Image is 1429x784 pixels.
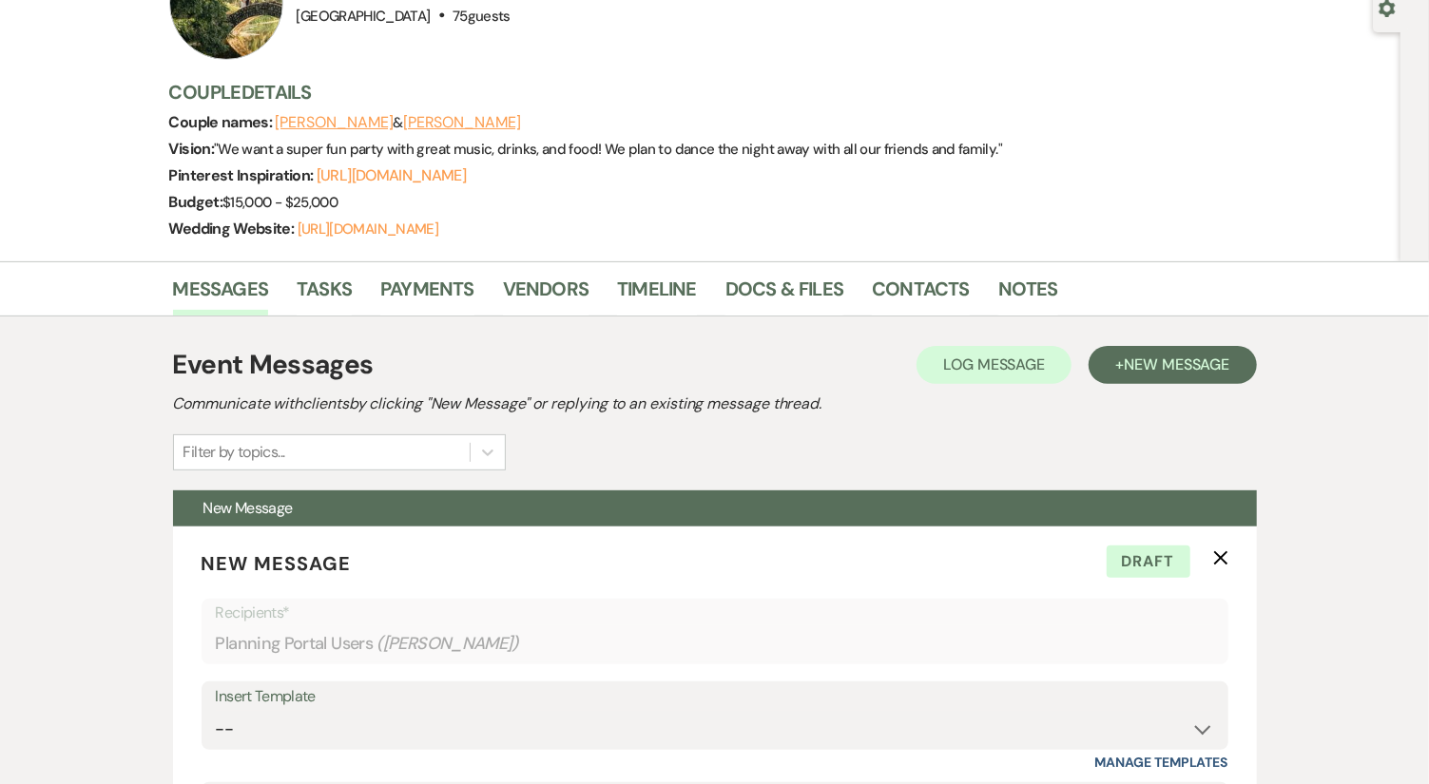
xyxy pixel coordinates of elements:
div: Filter by topics... [183,441,285,464]
a: Payments [380,274,474,316]
div: Insert Template [216,683,1214,711]
h2: Communicate with clients by clicking "New Message" or replying to an existing message thread. [173,392,1257,415]
button: [PERSON_NAME] [403,115,521,130]
span: $15,000 - $25,000 [222,193,338,212]
a: [URL][DOMAIN_NAME] [317,165,466,185]
span: ( [PERSON_NAME] ) [377,631,519,657]
a: Contacts [872,274,970,316]
button: +New Message [1089,346,1256,384]
span: New Message [202,551,352,576]
button: Log Message [917,346,1072,384]
a: [URL][DOMAIN_NAME] [298,220,438,239]
span: [GEOGRAPHIC_DATA] [297,7,431,26]
span: " We want a super fun party with great music, drinks, and food! We plan to dance the night away w... [214,140,1002,159]
span: Wedding Website: [169,219,298,239]
div: Planning Portal Users [216,625,1214,662]
span: New Message [1124,354,1229,374]
p: Recipients* [216,601,1214,625]
a: Docs & Files [725,274,843,316]
a: Tasks [297,274,352,316]
a: Manage Templates [1095,754,1228,771]
span: New Message [203,498,293,518]
span: Couple names: [169,112,276,132]
a: Timeline [617,274,697,316]
button: [PERSON_NAME] [276,115,394,130]
a: Vendors [503,274,589,316]
h1: Event Messages [173,345,374,385]
span: Pinterest Inspiration: [169,165,317,185]
span: Log Message [943,354,1045,374]
a: Notes [998,274,1058,316]
span: Vision: [169,139,215,159]
span: Draft [1107,545,1190,578]
a: Messages [173,274,269,316]
span: & [276,113,521,132]
h3: Couple Details [169,79,1234,105]
span: 75 guests [453,7,511,26]
span: Budget: [169,192,223,212]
